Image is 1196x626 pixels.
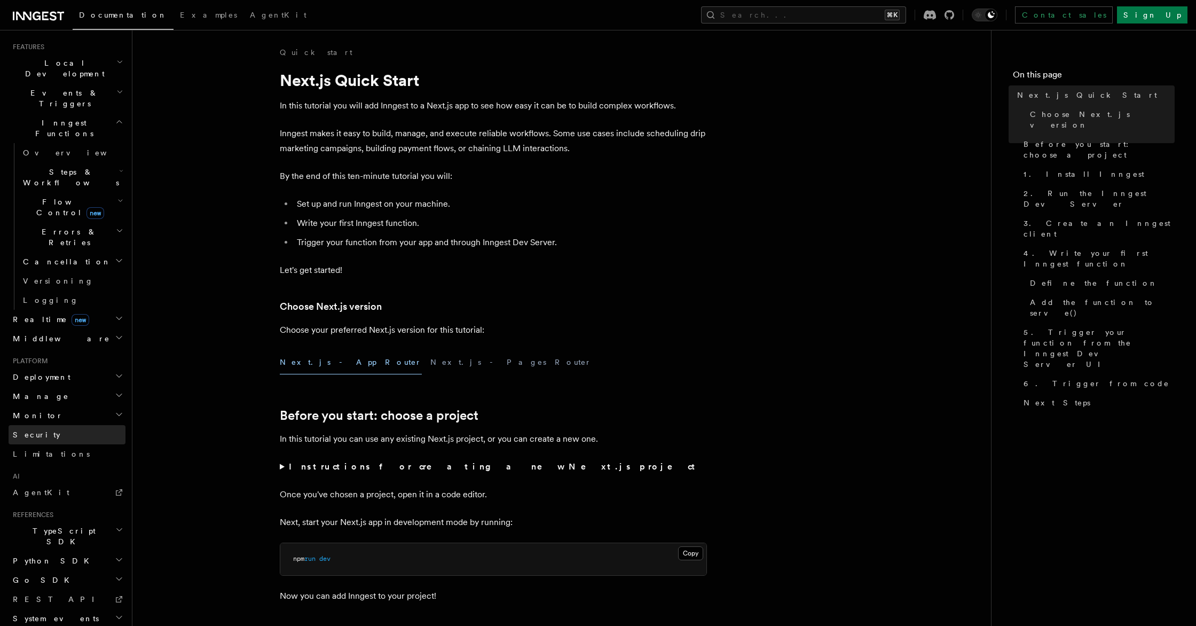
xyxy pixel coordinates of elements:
a: Overview [19,143,125,162]
span: System events [9,613,99,624]
button: Events & Triggers [9,83,125,113]
a: Limitations [9,444,125,464]
span: Define the function [1030,278,1158,288]
span: Add the function to serve() [1030,297,1175,318]
span: Logging [23,296,78,304]
button: Steps & Workflows [19,162,125,192]
span: Security [13,431,60,439]
a: Add the function to serve() [1026,293,1175,323]
span: dev [319,555,331,562]
a: 3. Create an Inngest client [1019,214,1175,244]
p: Let's get started! [280,263,707,278]
span: Examples [180,11,237,19]
span: Monitor [9,410,63,421]
span: 6. Trigger from code [1024,378,1169,389]
span: Platform [9,357,48,365]
p: Choose your preferred Next.js version for this tutorial: [280,323,707,338]
span: 5. Trigger your function from the Inngest Dev Server UI [1024,327,1175,370]
span: npm [293,555,304,562]
span: Versioning [23,277,93,285]
span: Go SDK [9,575,76,585]
span: Choose Next.js version [1030,109,1175,130]
p: In this tutorial you will add Inngest to a Next.js app to see how easy it can be to build complex... [280,98,707,113]
span: Cancellation [19,256,111,267]
span: Middleware [9,333,110,344]
li: Set up and run Inngest on your machine. [294,197,707,212]
span: AgentKit [250,11,306,19]
span: AgentKit [13,488,69,497]
span: TypeScript SDK [9,526,115,547]
p: Now you can add Inngest to your project! [280,589,707,604]
button: Flow Controlnew [19,192,125,222]
p: Once you've chosen a project, open it in a code editor. [280,487,707,502]
a: Sign Up [1117,6,1187,24]
button: Local Development [9,53,125,83]
p: Next, start your Next.js app in development mode by running: [280,515,707,530]
kbd: ⌘K [885,10,900,20]
a: 1. Install Inngest [1019,165,1175,184]
a: Before you start: choose a project [280,408,478,423]
span: Limitations [13,450,90,458]
a: Choose Next.js version [1026,105,1175,135]
button: Python SDK [9,551,125,570]
a: Logging [19,291,125,310]
button: Go SDK [9,570,125,590]
a: Security [9,425,125,444]
span: Python SDK [9,555,96,566]
button: Deployment [9,367,125,387]
a: 2. Run the Inngest Dev Server [1019,184,1175,214]
span: 4. Write your first Inngest function [1024,248,1175,269]
a: Documentation [73,3,174,30]
a: Versioning [19,271,125,291]
span: new [86,207,104,219]
span: Inngest Functions [9,118,115,139]
span: run [304,555,316,562]
span: Next Steps [1024,397,1090,408]
a: REST API [9,590,125,609]
button: Middleware [9,329,125,348]
span: Realtime [9,314,89,325]
p: By the end of this ten-minute tutorial you will: [280,169,707,184]
span: Errors & Retries [19,226,116,248]
div: Inngest Functions [9,143,125,310]
a: Contact sales [1015,6,1113,24]
span: AI [9,472,20,481]
a: Define the function [1026,273,1175,293]
button: TypeScript SDK [9,521,125,551]
button: Toggle dark mode [972,9,997,21]
span: Events & Triggers [9,88,116,109]
span: Deployment [9,372,70,382]
span: REST API [13,595,104,604]
span: Features [9,43,44,51]
button: Cancellation [19,252,125,271]
li: Write your first Inngest function. [294,216,707,231]
span: References [9,511,53,519]
strong: Instructions for creating a new Next.js project [289,461,699,472]
p: Inngest makes it easy to build, manage, and execute reliable workflows. Some use cases include sc... [280,126,707,156]
span: Before you start: choose a project [1024,139,1175,160]
span: Local Development [9,58,116,79]
a: Choose Next.js version [280,299,382,314]
a: AgentKit [243,3,313,29]
button: Errors & Retries [19,222,125,252]
span: Manage [9,391,69,402]
li: Trigger your function from your app and through Inngest Dev Server. [294,235,707,250]
h1: Next.js Quick Start [280,71,707,90]
a: Quick start [280,47,352,58]
button: Realtimenew [9,310,125,329]
span: new [72,314,89,326]
span: Flow Control [19,197,117,218]
h4: On this page [1013,68,1175,85]
a: Examples [174,3,243,29]
span: 1. Install Inngest [1024,169,1144,179]
a: 6. Trigger from code [1019,374,1175,393]
span: Overview [23,148,133,157]
p: In this tutorial you can use any existing Next.js project, or you can create a new one. [280,432,707,447]
a: Next Steps [1019,393,1175,412]
button: Next.js - Pages Router [430,350,592,374]
span: 3. Create an Inngest client [1024,218,1175,239]
button: Monitor [9,406,125,425]
a: Before you start: choose a project [1019,135,1175,165]
span: 2. Run the Inngest Dev Server [1024,188,1175,209]
summary: Instructions for creating a new Next.js project [280,459,707,474]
